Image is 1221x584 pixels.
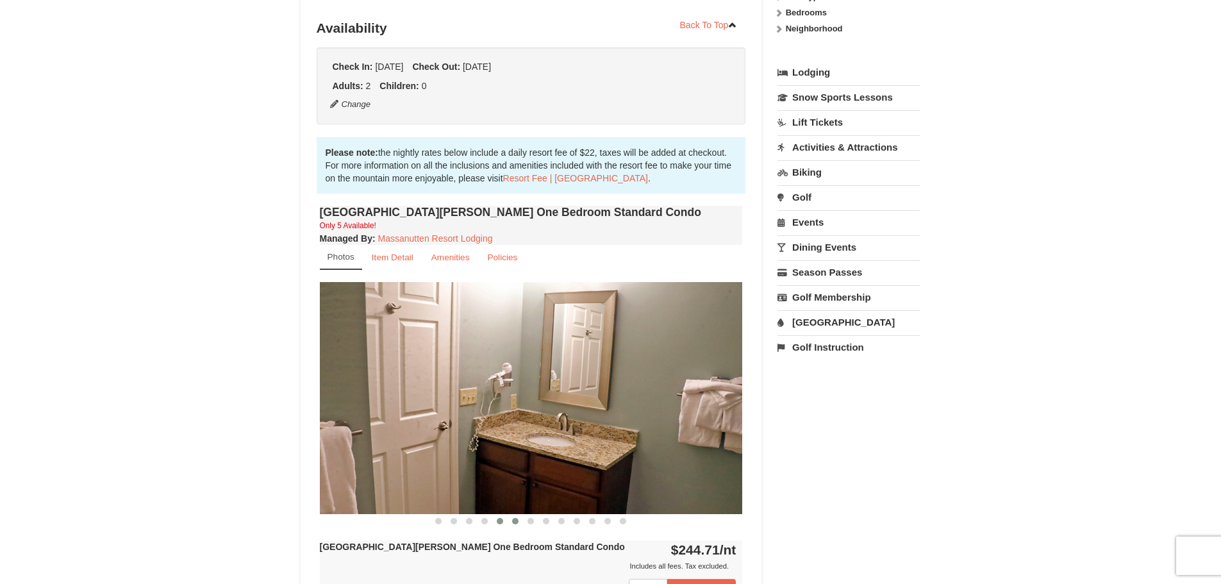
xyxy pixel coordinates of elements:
a: Biking [777,160,920,184]
span: [DATE] [463,62,491,72]
a: Lift Tickets [777,110,920,134]
strong: Please note: [326,147,378,158]
a: Golf Membership [777,285,920,309]
small: Only 5 Available! [320,221,376,230]
a: Lodging [777,61,920,84]
a: Back To Top [672,15,746,35]
a: Policies [479,245,526,270]
strong: Adults: [333,81,363,91]
a: Events [777,210,920,234]
strong: Check Out: [412,62,460,72]
strong: $244.71 [671,542,736,557]
a: Golf Instruction [777,335,920,359]
a: Amenities [423,245,478,270]
a: [GEOGRAPHIC_DATA] [777,310,920,334]
a: Season Passes [777,260,920,284]
a: Golf [777,185,920,209]
a: Photos [320,245,362,270]
img: 18876286-192-1d41a47c.jpg [320,282,743,513]
strong: Check In: [333,62,373,72]
small: Amenities [431,253,470,262]
small: Policies [487,253,517,262]
h3: Availability [317,15,746,41]
a: Item Detail [363,245,422,270]
small: Photos [328,252,354,262]
h4: [GEOGRAPHIC_DATA][PERSON_NAME] One Bedroom Standard Condo [320,206,743,219]
div: the nightly rates below include a daily resort fee of $22, taxes will be added at checkout. For m... [317,137,746,194]
a: Activities & Attractions [777,135,920,159]
a: Snow Sports Lessons [777,85,920,109]
strong: Neighborhood [786,24,843,33]
span: /nt [720,542,736,557]
a: Resort Fee | [GEOGRAPHIC_DATA] [503,173,648,183]
button: Change [329,97,372,112]
strong: : [320,233,376,244]
span: Managed By [320,233,372,244]
small: Item Detail [372,253,413,262]
a: Massanutten Resort Lodging [378,233,493,244]
span: 0 [422,81,427,91]
span: [DATE] [375,62,403,72]
a: Dining Events [777,235,920,259]
strong: Bedrooms [786,8,827,17]
div: Includes all fees. Tax excluded. [320,560,736,572]
span: 2 [366,81,371,91]
strong: Children: [379,81,419,91]
strong: [GEOGRAPHIC_DATA][PERSON_NAME] One Bedroom Standard Condo [320,542,625,552]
